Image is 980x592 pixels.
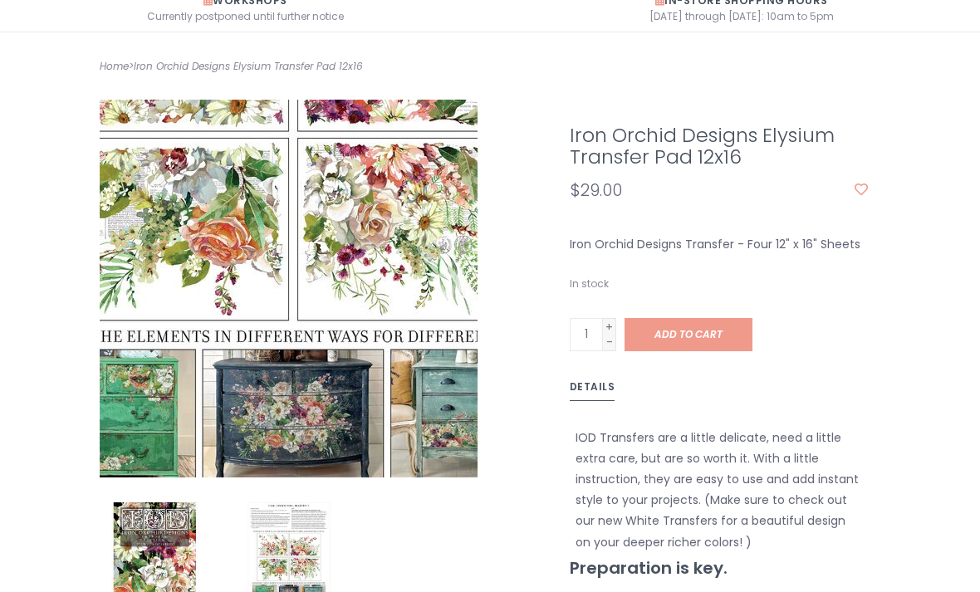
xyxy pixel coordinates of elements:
[12,7,478,25] span: Currently postponed until further notice
[570,556,728,580] span: Preparation is key.
[502,7,980,25] span: [DATE] through [DATE]: 10am to 5pm
[855,182,868,198] a: Add to wishlist
[576,429,859,550] span: IOD Transfers are a little delicate, need a little extra care, but are so worth it. With a little...
[87,57,490,76] div: >
[557,234,880,255] div: Iron Orchid Designs Transfer - Four 12" x 16" Sheets
[570,125,868,168] h1: Iron Orchid Designs Elysium Transfer Pad 12x16
[570,276,609,291] span: In stock
[603,319,616,334] a: +
[134,59,363,73] a: Iron Orchid Designs Elysium Transfer Pad 12x16
[570,378,615,401] a: Details
[625,318,752,351] a: Add to cart
[603,334,616,349] a: -
[570,179,622,202] span: $29.00
[100,59,129,73] a: Home
[654,327,723,341] span: Add to cart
